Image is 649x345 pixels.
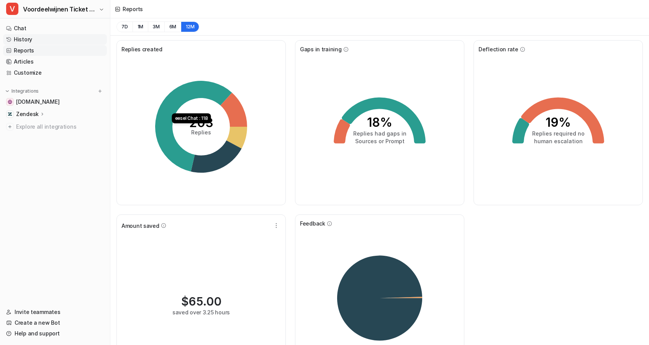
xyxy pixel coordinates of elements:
[479,45,518,53] span: Deflection rate
[16,98,59,106] span: [DOMAIN_NAME]
[148,21,164,32] button: 3M
[23,4,97,15] span: Voordeelwijnen Ticket bot
[300,45,342,53] span: Gaps in training
[3,328,107,339] a: Help and support
[8,112,12,116] img: Zendesk
[5,88,10,94] img: expand menu
[3,23,107,34] a: Chat
[3,317,107,328] a: Create a new Bot
[116,21,133,32] button: 7D
[164,21,181,32] button: 6M
[532,130,585,137] tspan: Replies required no
[181,294,221,308] div: $
[16,110,39,118] p: Zendesk
[367,115,392,130] tspan: 18%
[3,67,107,78] a: Customize
[353,130,406,137] tspan: Replies had gaps in
[3,307,107,317] a: Invite teammates
[3,121,107,132] a: Explore all integrations
[191,129,211,136] tspan: Replies
[3,56,107,67] a: Articles
[3,45,107,56] a: Reports
[355,138,405,144] tspan: Sources or Prompt
[188,294,221,308] span: 65.00
[123,5,143,13] div: Reports
[133,21,148,32] button: 1M
[121,222,159,230] span: Amount saved
[16,121,104,133] span: Explore all integrations
[3,87,41,95] button: Integrations
[11,88,39,94] p: Integrations
[121,45,162,53] span: Replies created
[534,138,583,144] tspan: human escalation
[6,3,18,15] span: V
[97,88,103,94] img: menu_add.svg
[6,123,14,131] img: explore all integrations
[172,308,230,316] div: saved over 3.25 hours
[8,100,12,104] img: www.voordeelwijnen.nl
[3,34,107,45] a: History
[300,219,325,227] span: Feedback
[181,21,199,32] button: 12M
[546,115,571,130] tspan: 19%
[189,115,213,130] tspan: 203
[3,96,107,107] a: www.voordeelwijnen.nl[DOMAIN_NAME]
